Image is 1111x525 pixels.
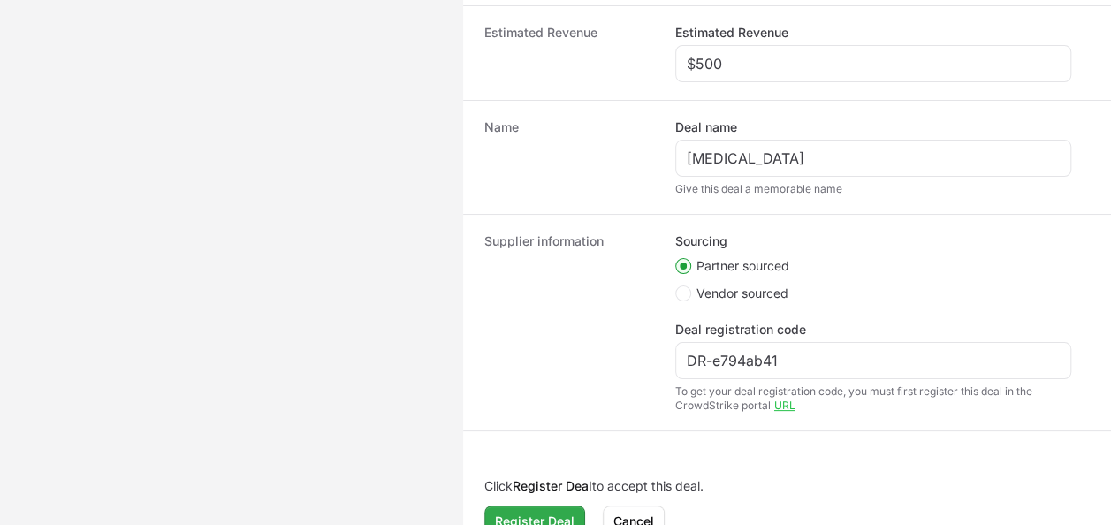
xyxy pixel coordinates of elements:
[675,118,737,136] label: Deal name
[484,477,1090,495] p: Click to accept this deal.
[484,118,654,196] dt: Name
[675,232,727,250] legend: Sourcing
[484,232,654,413] dt: Supplier information
[675,384,1071,413] div: To get your deal registration code, you must first register this deal in the CrowdStrike portal
[774,399,795,412] a: URL
[675,24,788,42] label: Estimated Revenue
[696,285,788,302] span: Vendor sourced
[696,257,789,275] span: Partner sourced
[675,182,1071,196] div: Give this deal a memorable name
[687,53,1060,74] input: $
[484,24,654,82] dt: Estimated Revenue
[675,321,806,339] label: Deal registration code
[513,478,592,493] b: Register Deal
